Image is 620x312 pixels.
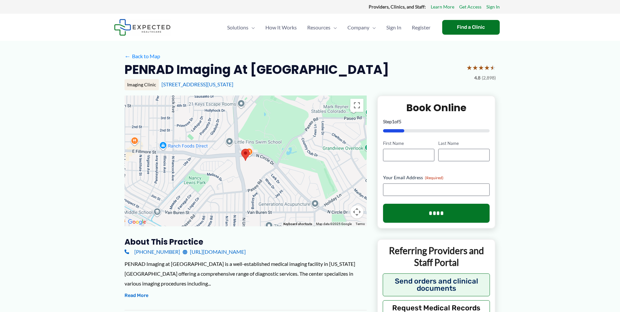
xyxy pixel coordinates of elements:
a: Sign In [381,16,407,39]
span: Resources [307,16,330,39]
a: Get Access [459,3,481,11]
button: Toggle fullscreen view [350,99,363,112]
a: Open this area in Google Maps (opens a new window) [126,218,148,226]
p: Step of [383,119,490,124]
a: ResourcesMenu Toggle [302,16,342,39]
a: [PHONE_NUMBER] [125,247,180,257]
span: 1 [392,119,394,124]
span: How It Works [265,16,297,39]
span: ★ [478,61,484,74]
span: (2,898) [482,74,496,82]
div: Imaging Clinic [125,79,159,90]
a: Learn More [431,3,454,11]
h3: About this practice [125,237,367,247]
a: Sign In [486,3,500,11]
span: ★ [490,61,496,74]
a: CompanyMenu Toggle [342,16,381,39]
p: Referring Providers and Staff Portal [383,245,490,269]
span: 5 [399,119,401,124]
a: [URL][DOMAIN_NAME] [183,247,246,257]
button: Send orders and clinical documents [383,273,490,296]
a: ←Back to Map [125,51,160,61]
img: Google [126,218,148,226]
a: How It Works [260,16,302,39]
span: Map data ©2025 Google [316,222,352,226]
span: ★ [472,61,478,74]
span: Register [412,16,430,39]
span: Menu Toggle [369,16,376,39]
img: Expected Healthcare Logo - side, dark font, small [114,19,171,36]
a: Register [407,16,436,39]
span: ★ [466,61,472,74]
span: Company [347,16,369,39]
button: Map camera controls [350,205,363,218]
span: Sign In [386,16,401,39]
div: PENRAD Imaging at [GEOGRAPHIC_DATA] is a well-established medical imaging facility in [US_STATE][... [125,259,367,288]
span: Solutions [227,16,248,39]
label: First Name [383,140,434,147]
a: Terms (opens in new tab) [356,222,365,226]
span: ← [125,53,131,59]
nav: Primary Site Navigation [222,16,436,39]
h2: Book Online [383,101,490,114]
button: Keyboard shortcuts [283,222,312,226]
span: Menu Toggle [330,16,337,39]
h2: PENRAD Imaging at [GEOGRAPHIC_DATA] [125,61,389,78]
span: ★ [484,61,490,74]
a: SolutionsMenu Toggle [222,16,260,39]
span: 4.8 [474,74,480,82]
strong: Providers, Clinics, and Staff: [369,4,426,9]
a: [STREET_ADDRESS][US_STATE] [161,81,233,87]
button: Read More [125,292,148,300]
span: Menu Toggle [248,16,255,39]
span: (Required) [425,175,444,180]
label: Last Name [438,140,490,147]
a: Find a Clinic [442,20,500,35]
label: Your Email Address [383,174,490,181]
